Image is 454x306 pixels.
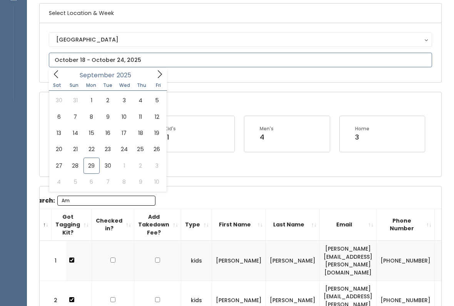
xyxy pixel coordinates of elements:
[49,53,432,67] input: October 18 - October 24, 2025
[149,125,165,141] span: September 19, 2025
[67,158,83,174] span: September 28, 2025
[51,158,67,174] span: September 27, 2025
[100,174,116,190] span: October 7, 2025
[83,125,100,141] span: September 15, 2025
[67,125,83,141] span: September 14, 2025
[132,92,149,108] span: September 4, 2025
[29,196,155,206] label: Search:
[377,241,435,281] td: [PHONE_NUMBER]
[149,174,165,190] span: October 10, 2025
[51,125,67,141] span: September 13, 2025
[66,83,83,88] span: Sun
[149,141,165,157] span: September 26, 2025
[57,196,155,206] input: Search:
[212,241,266,281] td: [PERSON_NAME]
[132,125,149,141] span: September 18, 2025
[83,158,100,174] span: September 29, 2025
[320,241,377,281] td: [PERSON_NAME][EMAIL_ADDRESS][PERSON_NAME][DOMAIN_NAME]
[116,109,132,125] span: September 10, 2025
[49,83,66,88] span: Sat
[92,209,134,241] th: Checked in?: activate to sort column ascending
[116,83,133,88] span: Wed
[51,92,67,108] span: August 30, 2025
[133,83,150,88] span: Thu
[83,109,100,125] span: September 8, 2025
[132,109,149,125] span: September 11, 2025
[266,241,320,281] td: [PERSON_NAME]
[132,141,149,157] span: September 25, 2025
[149,109,165,125] span: September 12, 2025
[49,32,432,47] button: [GEOGRAPHIC_DATA]
[165,132,176,142] div: 11
[212,209,266,241] th: First Name: activate to sort column ascending
[355,125,369,132] div: Home
[377,209,435,241] th: Phone Number: activate to sort column ascending
[80,72,115,78] span: September
[260,125,274,132] div: Men's
[116,92,132,108] span: September 3, 2025
[99,83,116,88] span: Tue
[260,132,274,142] div: 4
[52,209,92,241] th: Got Tagging Kit?: activate to sort column ascending
[134,209,181,241] th: Add Takedown Fee?: activate to sort column ascending
[100,158,116,174] span: September 30, 2025
[355,132,369,142] div: 3
[67,92,83,108] span: August 31, 2025
[116,141,132,157] span: September 24, 2025
[132,158,149,174] span: October 2, 2025
[67,109,83,125] span: September 7, 2025
[100,92,116,108] span: September 2, 2025
[181,209,212,241] th: Type: activate to sort column ascending
[149,92,165,108] span: September 5, 2025
[83,174,100,190] span: October 6, 2025
[115,70,138,80] input: Year
[67,174,83,190] span: October 5, 2025
[40,3,441,23] h6: Select Location & Week
[165,125,176,132] div: Kid's
[100,109,116,125] span: September 9, 2025
[150,83,167,88] span: Fri
[51,174,67,190] span: October 4, 2025
[51,109,67,125] span: September 6, 2025
[100,125,116,141] span: September 16, 2025
[132,174,149,190] span: October 9, 2025
[266,209,320,241] th: Last Name: activate to sort column ascending
[83,83,100,88] span: Mon
[116,125,132,141] span: September 17, 2025
[56,35,425,44] div: [GEOGRAPHIC_DATA]
[51,141,67,157] span: September 20, 2025
[149,158,165,174] span: October 3, 2025
[100,141,116,157] span: September 23, 2025
[116,158,132,174] span: October 1, 2025
[83,92,100,108] span: September 1, 2025
[320,209,377,241] th: Email: activate to sort column ascending
[40,241,67,281] td: 1
[83,141,100,157] span: September 22, 2025
[116,174,132,190] span: October 8, 2025
[181,241,212,281] td: kids
[67,141,83,157] span: September 21, 2025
